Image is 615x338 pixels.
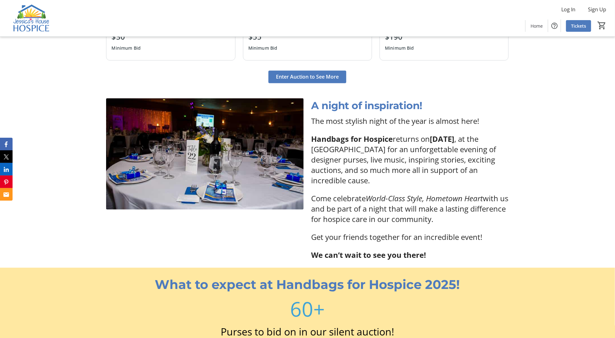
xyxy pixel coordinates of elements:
button: Enter Auction to See More [268,70,346,83]
span: The most stylish night of the year is almost here! [311,116,479,126]
img: Jessica's House Hospice's Logo [4,3,60,34]
span: with us and be part of a night that will make a lasting difference for hospice care in our commun... [311,193,508,224]
strong: We can’t wait to see you there! [311,250,426,260]
span: Come celebrate [311,193,366,203]
button: Log In [556,4,580,14]
strong: Handbags for Hospice [311,134,393,144]
div: 60+ [110,294,505,324]
strong: [DATE] [430,134,454,144]
span: Enter Auction to See More [276,73,339,80]
span: , at the [GEOGRAPHIC_DATA] for an unforgettable evening of designer purses, live music, inspiring... [311,134,496,186]
p: What to expect at Handbags for Hospice 2025! [110,275,505,294]
a: Tickets [566,20,591,32]
img: undefined [106,98,304,209]
button: Help [548,19,561,32]
div: $55 [248,31,278,42]
span: returns on [393,134,430,144]
div: Minimum Bid [248,42,278,54]
a: Home [526,20,548,32]
em: World-Class Style, Hometown Heart [366,193,483,203]
span: Get your friends together for an incredible event! [311,232,482,242]
div: Minimum Bid [385,42,414,54]
span: Sign Up [588,6,606,13]
div: $190 [385,31,414,42]
span: Log In [561,6,575,13]
p: A night of inspiration! [311,98,509,113]
button: Cart [596,20,607,31]
span: Tickets [571,23,586,29]
span: Home [531,23,543,29]
div: Minimum Bid [111,42,141,54]
div: $30 [111,31,141,42]
button: Sign Up [583,4,611,14]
